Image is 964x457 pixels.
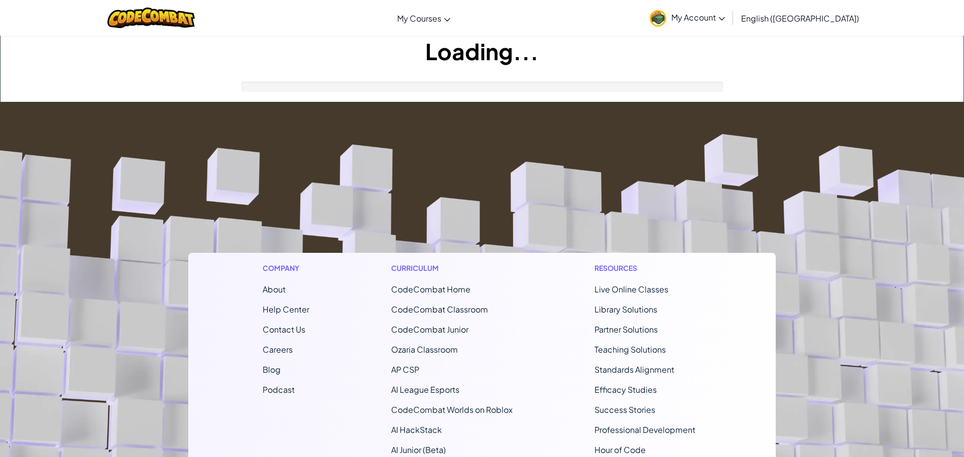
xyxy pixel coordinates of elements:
a: Success Stories [594,404,655,415]
span: My Account [671,12,725,23]
span: English ([GEOGRAPHIC_DATA]) [741,13,859,24]
a: Podcast [263,384,295,395]
a: My Courses [392,5,455,32]
img: CodeCombat logo [107,8,195,28]
a: Careers [263,344,293,355]
a: English ([GEOGRAPHIC_DATA]) [736,5,864,32]
a: Help Center [263,304,309,315]
a: CodeCombat Classroom [391,304,488,315]
a: AI HackStack [391,424,442,435]
a: Library Solutions [594,304,657,315]
a: AI Junior (Beta) [391,444,446,455]
a: My Account [645,2,730,34]
a: Teaching Solutions [594,344,666,355]
a: CodeCombat Worlds on Roblox [391,404,513,415]
a: Live Online Classes [594,284,668,294]
a: Efficacy Studies [594,384,657,395]
a: Partner Solutions [594,324,658,335]
h1: Curriculum [391,263,513,273]
h1: Loading... [1,36,963,67]
img: avatar [650,10,666,27]
a: Standards Alignment [594,364,674,375]
span: Contact Us [263,324,305,335]
a: Hour of Code [594,444,646,455]
h1: Resources [594,263,701,273]
span: CodeCombat Home [391,284,470,294]
a: About [263,284,286,294]
a: Blog [263,364,281,375]
a: AP CSP [391,364,419,375]
a: Professional Development [594,424,695,435]
a: Ozaria Classroom [391,344,458,355]
a: AI League Esports [391,384,459,395]
h1: Company [263,263,309,273]
a: CodeCombat Junior [391,324,468,335]
span: My Courses [397,13,441,24]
